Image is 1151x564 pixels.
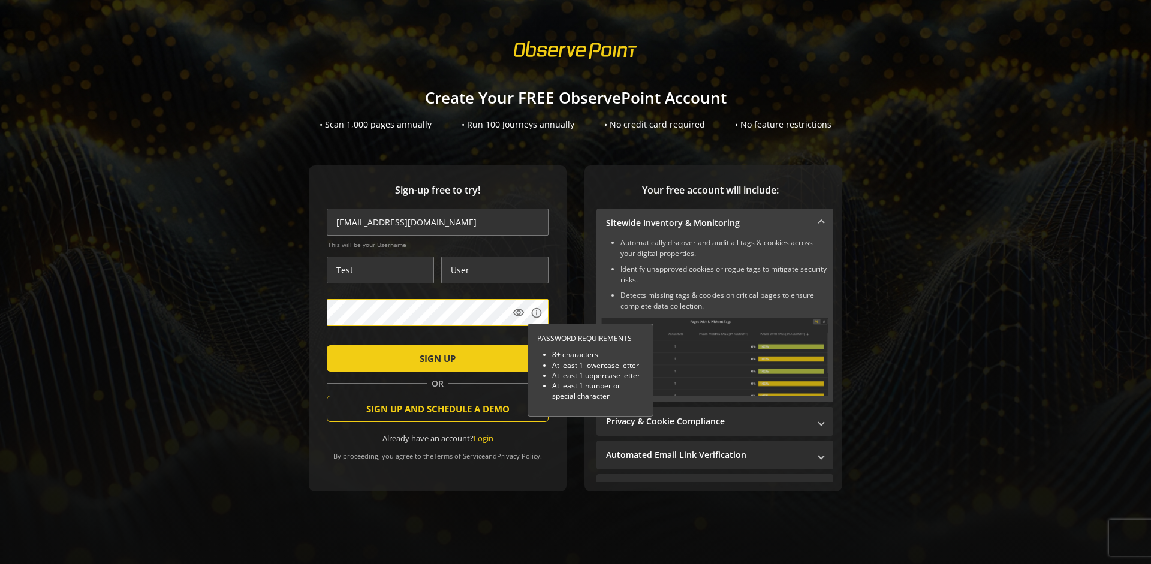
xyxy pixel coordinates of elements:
span: SIGN UP [420,348,456,369]
div: By proceeding, you agree to the and . [327,444,549,460]
a: Terms of Service [433,451,485,460]
a: Privacy Policy [497,451,540,460]
a: Login [474,433,493,444]
li: 8+ characters [552,349,644,360]
mat-icon: visibility [513,307,525,319]
div: PASSWORD REQUIREMENTS [537,333,644,343]
mat-panel-title: Automated Email Link Verification [606,449,809,461]
input: Last Name * [441,257,549,283]
li: At least 1 uppercase letter [552,370,644,381]
div: • Run 100 Journeys annually [462,119,574,131]
span: SIGN UP AND SCHEDULE A DEMO [366,398,510,420]
mat-panel-title: Sitewide Inventory & Monitoring [606,217,809,229]
input: First Name * [327,257,434,283]
mat-expansion-panel-header: Automated Email Link Verification [596,441,833,469]
span: Sign-up free to try! [327,183,549,197]
span: Your free account will include: [596,183,824,197]
li: At least 1 number or special character [552,381,644,401]
div: • Scan 1,000 pages annually [320,119,432,131]
mat-expansion-panel-header: Privacy & Cookie Compliance [596,407,833,436]
button: SIGN UP [327,345,549,372]
div: Already have an account? [327,433,549,444]
mat-icon: info [531,307,543,319]
img: Sitewide Inventory & Monitoring [601,318,828,396]
mat-panel-title: Privacy & Cookie Compliance [606,415,809,427]
mat-expansion-panel-header: Performance Monitoring with Web Vitals [596,474,833,503]
div: • No feature restrictions [735,119,831,131]
li: Identify unapproved cookies or rogue tags to mitigate security risks. [620,264,828,285]
li: At least 1 lowercase letter [552,360,644,370]
span: OR [427,378,448,390]
input: Email Address (name@work-email.com) * [327,209,549,236]
span: This will be your Username [328,240,549,249]
button: SIGN UP AND SCHEDULE A DEMO [327,396,549,422]
li: Automatically discover and audit all tags & cookies across your digital properties. [620,237,828,259]
mat-expansion-panel-header: Sitewide Inventory & Monitoring [596,209,833,237]
li: Detects missing tags & cookies on critical pages to ensure complete data collection. [620,290,828,312]
div: • No credit card required [604,119,705,131]
div: Sitewide Inventory & Monitoring [596,237,833,402]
